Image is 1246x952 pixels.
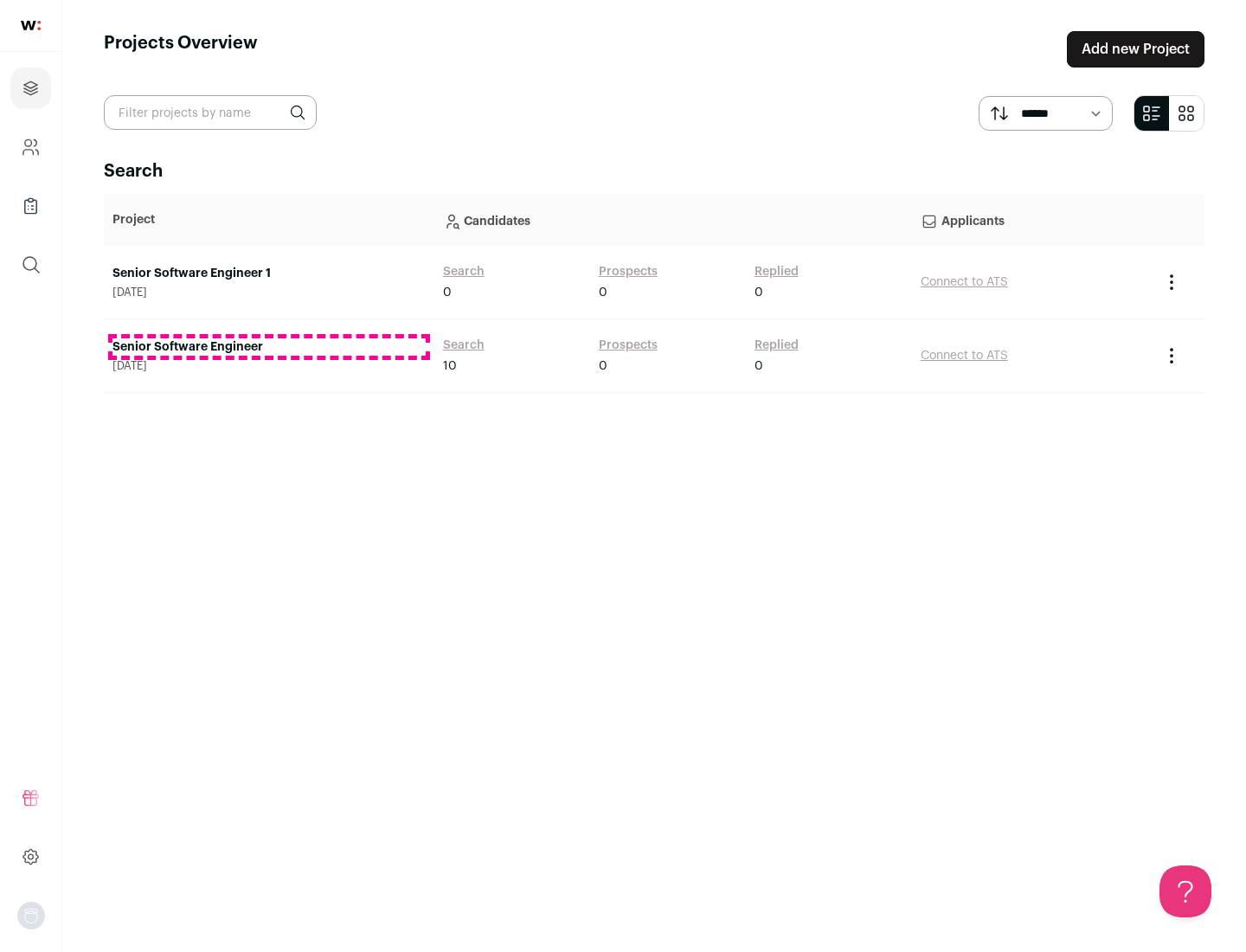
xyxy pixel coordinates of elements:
[599,284,607,301] span: 0
[599,263,658,280] a: Prospects
[755,357,763,375] span: 0
[443,337,485,354] a: Search
[10,126,51,168] a: Company and ATS Settings
[921,276,1008,288] a: Connect to ATS
[112,265,426,282] a: Senior Software Engineer 1
[443,263,485,280] a: Search
[443,203,903,237] p: Candidates
[104,31,258,68] h1: Projects Overview
[10,185,51,227] a: Company Lists
[755,284,763,301] span: 0
[112,359,426,373] span: [DATE]
[17,902,45,929] button: Open dropdown
[1067,31,1204,68] a: Add new Project
[112,286,426,299] span: [DATE]
[17,902,45,929] img: nopic.png
[1159,865,1211,917] iframe: Help Scout Beacon - Open
[443,357,457,375] span: 10
[112,338,426,356] a: Senior Software Engineer
[104,95,317,130] input: Filter projects by name
[921,203,1144,237] p: Applicants
[599,357,607,375] span: 0
[443,284,452,301] span: 0
[755,337,799,354] a: Replied
[921,350,1008,362] a: Connect to ATS
[755,263,799,280] a: Replied
[112,211,426,228] p: Project
[21,21,41,30] img: wellfound-shorthand-0d5821cbd27db2630d0214b213865d53afaa358527fdda9d0ea32b1df1b89c2c.svg
[1161,345,1182,366] button: Project Actions
[1161,272,1182,293] button: Project Actions
[10,68,51,109] a: Projects
[104,159,1204,183] h2: Search
[599,337,658,354] a: Prospects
